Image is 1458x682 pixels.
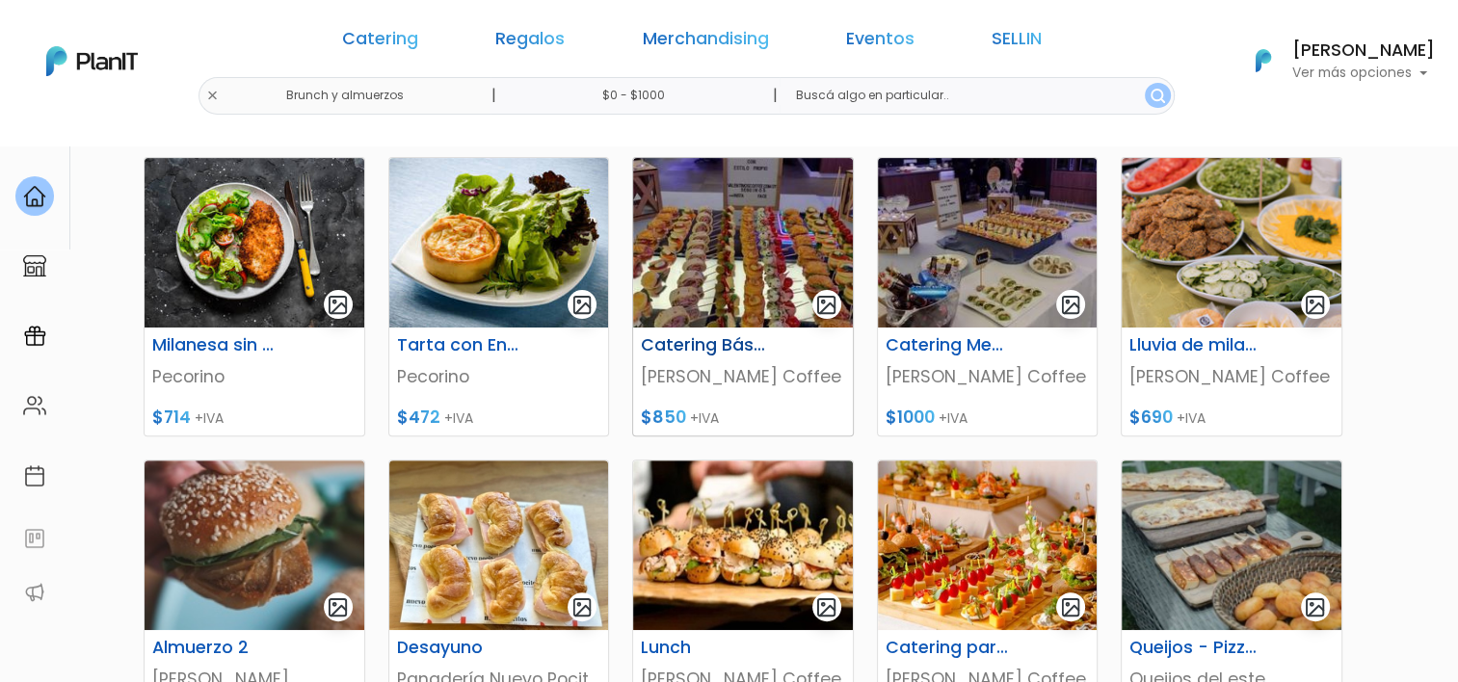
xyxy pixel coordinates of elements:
[67,156,123,172] strong: PLAN IT
[1118,335,1269,355] h6: Lluvia de milanesas
[886,406,935,429] span: $1000
[194,116,232,154] span: J
[145,158,364,328] img: thumb_istockphoto-1215447244-612x612.jpg
[342,31,418,54] a: Catering
[642,31,768,54] a: Merchandising
[67,177,322,241] p: Ya probaste PlanitGO? Vas a poder automatizarlas acciones de todo el año. Escribinos para saber más!
[1060,596,1082,618] img: gallery-light
[571,596,594,618] img: gallery-light
[444,408,473,428] span: +IVA
[23,185,46,208] img: home-e721727adea9d79c4d83392d1f703f7f8bce08238fde08b1acbfd93340b81755.svg
[23,581,46,604] img: partners-52edf745621dab592f3b2c58e3bca9d71375a7ef29c3b500c9f145b62cc070d4.svg
[141,638,292,658] h6: Almuerzo 2
[327,596,349,618] img: gallery-light
[878,460,1098,630] img: thumb_Captura_de_pantalla_2023-08-28_125958.jpg
[629,335,781,355] h6: Catering Básico
[571,294,594,316] img: gallery-light
[632,157,854,436] a: gallery-light Catering Básico [PERSON_NAME] Coffee $850 +IVA
[1292,42,1435,60] h6: [PERSON_NAME]
[690,408,719,428] span: +IVA
[328,289,366,312] i: send
[1304,596,1326,618] img: gallery-light
[397,364,601,389] p: Pecorino
[815,596,837,618] img: gallery-light
[886,364,1090,389] p: [PERSON_NAME] Coffee
[389,460,609,630] img: thumb_Captura_de_pantalla_2023-07-17_151714.jpg
[877,157,1099,436] a: gallery-light Catering Medium [PERSON_NAME] Coffee $1000 +IVA
[23,527,46,550] img: feedback-78b5a0c8f98aac82b08bfc38622c3050aee476f2c9584af64705fc4e61158814.svg
[1121,157,1342,436] a: gallery-light Lluvia de milanesas [PERSON_NAME] Coffee $690 +IVA
[1231,36,1435,86] button: PlanIt Logo [PERSON_NAME] Ver más opciones
[397,406,440,429] span: $472
[23,254,46,277] img: marketplace-4ceaa7011d94191e9ded77b95e3339b90024bf715f7c57f8cf31f2d8c509eaba.svg
[878,158,1098,328] img: thumb_valentinos-globant__3_.jpg
[633,158,853,328] img: thumb_valentinos-globant__6_.jpg
[1060,294,1082,316] img: gallery-light
[992,31,1042,54] a: SELLIN
[1242,39,1285,82] img: PlanIt Logo
[385,638,537,658] h6: Desayuno
[490,84,495,107] p: |
[641,406,686,429] span: $850
[1177,408,1206,428] span: +IVA
[385,335,537,355] h6: Tarta con Ensalada
[141,335,292,355] h6: Milanesa sin gluten
[641,364,845,389] p: [PERSON_NAME] Coffee
[23,394,46,417] img: people-662611757002400ad9ed0e3c099ab2801c6687ba6c219adb57efc949bc21e19d.svg
[1118,638,1269,658] h6: Queijos - Pizza - Empanadas
[100,293,294,312] span: ¡Escríbenos!
[1122,460,1341,630] img: thumb_FEC4A438-26FB-44EB-9EEC-A7C9BDE71A62.jpeg
[299,146,328,175] i: keyboard_arrow_down
[144,157,365,436] a: gallery-light Milanesa sin gluten Pecorino $714 +IVA
[1151,89,1165,103] img: search_button-432b6d5273f82d61273b3651a40e1bd1b912527efae98b1b7a1b2c0702e16a8d.svg
[46,46,138,76] img: PlanIt Logo
[780,77,1174,115] input: Buscá algo en particular..
[174,96,213,135] img: user_d58e13f531133c46cb30575f4d864daf.jpeg
[874,638,1025,658] h6: Catering para 80
[152,406,191,429] span: $714
[815,294,837,316] img: gallery-light
[155,116,194,154] img: user_04fe99587a33b9844688ac17b531be2b.png
[1292,66,1435,80] p: Ver más opciones
[389,158,609,328] img: thumb_istockphoto-1194881905-612x612.jpg
[495,31,565,54] a: Regalos
[23,325,46,348] img: campaigns-02234683943229c281be62815700db0a1741e53638e28bf9629b52c665b00959.svg
[772,84,777,107] p: |
[1129,364,1334,389] p: [PERSON_NAME] Coffee
[327,294,349,316] img: gallery-light
[846,31,915,54] a: Eventos
[145,460,364,630] img: thumb_image00033__1_.jpeg
[23,464,46,487] img: calendar-87d922413cdce8b2cf7b7f5f62616a5cf9e4887200fb71536465627b3292af00.svg
[206,90,219,102] img: close-6986928ebcb1d6c9903e3b54e860dbc4d054630f23adef3a32610726dff6a82b.svg
[629,638,781,658] h6: Lunch
[874,335,1025,355] h6: Catering Medium
[195,408,224,428] span: +IVA
[388,157,610,436] a: gallery-light Tarta con Ensalada Pecorino $472 +IVA
[1129,406,1173,429] span: $690
[1304,294,1326,316] img: gallery-light
[152,364,357,389] p: Pecorino
[939,408,968,428] span: +IVA
[1122,158,1341,328] img: thumb_PLAN_IT_ABB_16_Sept_2022-12.jpg
[633,460,853,630] img: thumb_Captura_de_pantalla_2023-08-28_130647.jpg
[50,116,339,154] div: J
[50,135,339,256] div: PLAN IT Ya probaste PlanitGO? Vas a poder automatizarlas acciones de todo el año. Escribinos para...
[294,289,328,312] i: insert_emoticon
